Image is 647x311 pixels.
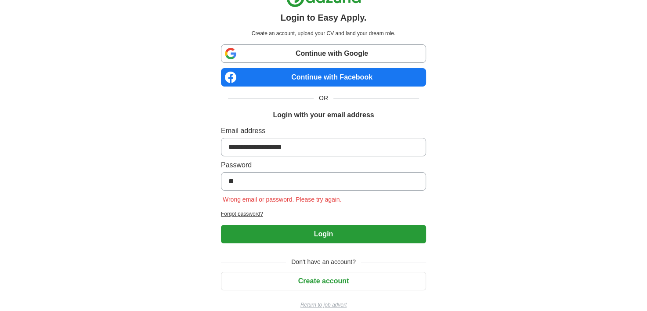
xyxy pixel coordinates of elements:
span: OR [314,94,333,103]
a: Create account [221,277,426,285]
a: Continue with Google [221,44,426,63]
button: Login [221,225,426,243]
label: Email address [221,126,426,136]
h1: Login with your email address [273,110,374,120]
span: Don't have an account? [286,257,361,267]
button: Create account [221,272,426,290]
label: Password [221,160,426,170]
p: Create an account, upload your CV and land your dream role. [223,29,424,37]
a: Forgot password? [221,210,426,218]
a: Continue with Facebook [221,68,426,87]
span: Wrong email or password. Please try again. [221,196,343,203]
a: Return to job advert [221,301,426,309]
h1: Login to Easy Apply. [281,11,367,24]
